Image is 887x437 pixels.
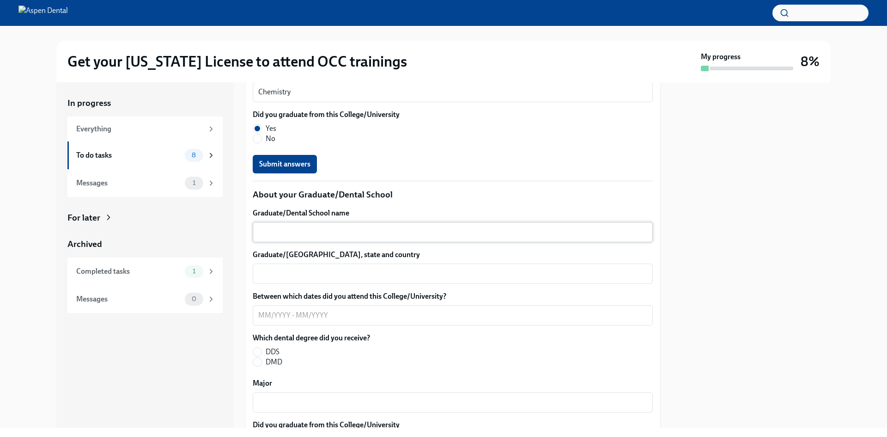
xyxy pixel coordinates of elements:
div: Everything [76,124,203,134]
span: No [266,134,275,144]
label: Graduate/Dental School name [253,208,653,218]
span: 1 [187,268,201,275]
textarea: Chemistry [258,86,647,98]
span: Yes [266,123,276,134]
strong: My progress [701,52,741,62]
a: To do tasks8 [67,142,223,169]
div: For later [67,212,100,224]
button: Submit answers [253,155,317,173]
div: Messages [76,294,181,304]
label: Which dental degree did you receive? [253,333,370,343]
span: 0 [186,295,202,302]
span: 8 [186,152,201,159]
label: Between which dates did you attend this College/University? [253,291,653,302]
a: Completed tasks1 [67,258,223,285]
a: Archived [67,238,223,250]
a: For later [67,212,223,224]
a: Messages0 [67,285,223,313]
p: About your Graduate/Dental School [253,189,653,201]
span: DMD [266,357,282,367]
h3: 8% [801,53,820,70]
label: Major [253,378,653,388]
span: 1 [187,179,201,186]
span: Submit answers [259,160,310,169]
a: Messages1 [67,169,223,197]
h2: Get your [US_STATE] License to attend OCC trainings [67,52,407,71]
a: Everything [67,117,223,142]
span: DDS [266,347,279,357]
label: Did you graduate from this College/University [253,110,400,120]
label: Graduate/[GEOGRAPHIC_DATA], state and country [253,250,653,260]
a: In progress [67,97,223,109]
label: Did you graduate from this College/University [253,420,400,430]
img: Aspen Dental [18,6,68,20]
div: Completed tasks [76,266,181,277]
div: Messages [76,178,181,188]
div: To do tasks [76,150,181,160]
